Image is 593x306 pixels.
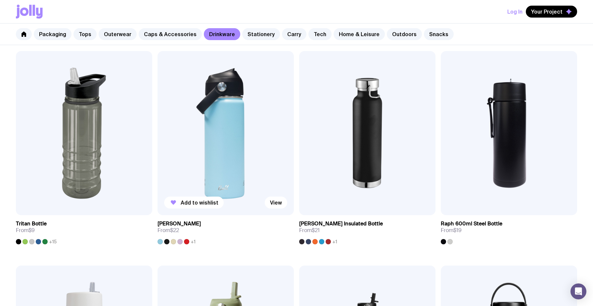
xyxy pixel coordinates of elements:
[170,227,179,234] span: $22
[99,28,137,40] a: Outerwear
[570,283,586,299] div: Open Intercom Messenger
[158,220,201,227] h3: [PERSON_NAME]
[191,239,196,244] span: +1
[299,220,383,227] h3: [PERSON_NAME] Insulated Bottle
[308,28,332,40] a: Tech
[139,28,202,40] a: Caps & Accessories
[441,220,502,227] h3: Raph 600ml Steel Bottle
[49,239,57,244] span: +15
[282,28,306,40] a: Carry
[387,28,422,40] a: Outdoors
[526,6,577,18] button: Your Project
[531,8,563,15] span: Your Project
[334,28,385,40] a: Home & Leisure
[16,227,35,234] span: From
[204,28,240,40] a: Drinkware
[158,215,294,244] a: [PERSON_NAME]From$22+1
[242,28,280,40] a: Stationery
[424,28,454,40] a: Snacks
[507,6,523,18] button: Log In
[28,227,35,234] span: $9
[299,215,435,244] a: [PERSON_NAME] Insulated BottleFrom$21+1
[265,197,287,209] a: View
[73,28,97,40] a: Tops
[453,227,462,234] span: $19
[16,215,152,244] a: Tritan BottleFrom$9+15
[34,28,71,40] a: Packaging
[441,227,462,234] span: From
[332,239,337,244] span: +1
[299,227,320,234] span: From
[312,227,320,234] span: $21
[16,220,47,227] h3: Tritan Bottle
[164,197,224,209] button: Add to wishlist
[158,227,179,234] span: From
[181,199,218,206] span: Add to wishlist
[441,215,577,244] a: Raph 600ml Steel BottleFrom$19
